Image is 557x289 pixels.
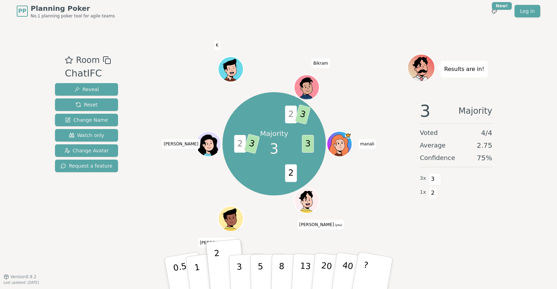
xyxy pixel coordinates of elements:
[481,128,492,138] span: 4 / 4
[420,188,426,196] span: 1 x
[420,103,431,119] span: 3
[10,274,37,280] span: Version 0.9.2
[270,138,278,159] span: 3
[18,7,26,15] span: PP
[214,40,220,50] span: Click to change your name
[477,153,492,163] span: 75 %
[31,13,115,19] span: No.1 planning poker tool for agile teams
[74,86,99,93] span: Reveal
[31,3,115,13] span: Planning Poker
[295,104,311,125] span: 3
[55,98,118,111] button: Reset
[285,164,297,182] span: 2
[55,114,118,126] button: Change Name
[234,135,246,153] span: 2
[3,274,37,280] button: Version0.9.2
[69,132,104,139] span: Watch only
[302,135,314,153] span: 3
[55,160,118,172] button: Request a feature
[65,117,108,123] span: Change Name
[55,129,118,142] button: Watch only
[214,248,223,286] p: 2
[420,128,438,138] span: Voted
[61,162,112,169] span: Request a feature
[65,54,73,66] button: Add as favourite
[76,101,97,108] span: Reset
[244,134,260,154] span: 3
[65,66,111,81] div: ChatIFC
[420,141,446,150] span: Average
[260,129,288,138] p: Majority
[162,139,200,149] span: Click to change your name
[285,106,297,123] span: 2
[334,224,342,227] span: (you)
[295,189,319,212] button: Click to change your avatar
[492,2,512,10] div: New!
[420,175,426,182] span: 3 x
[298,220,344,230] span: Click to change your name
[488,5,501,17] button: New!
[429,173,437,185] span: 3
[198,238,236,248] span: Click to change your name
[76,54,100,66] span: Room
[359,139,376,149] span: Click to change your name
[420,153,455,163] span: Confidence
[55,144,118,157] button: Change Avatar
[312,58,330,68] span: Click to change your name
[3,281,39,284] span: Last updated: [DATE]
[444,64,484,74] p: Results are in!
[17,3,115,19] a: PPPlanning PokerNo.1 planning poker tool for agile teams
[458,103,492,119] span: Majority
[64,147,109,154] span: Change Avatar
[477,141,492,150] span: 2.75
[515,5,540,17] a: Log in
[345,132,351,138] span: manali is the host
[429,187,437,199] span: 2
[55,83,118,96] button: Reveal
